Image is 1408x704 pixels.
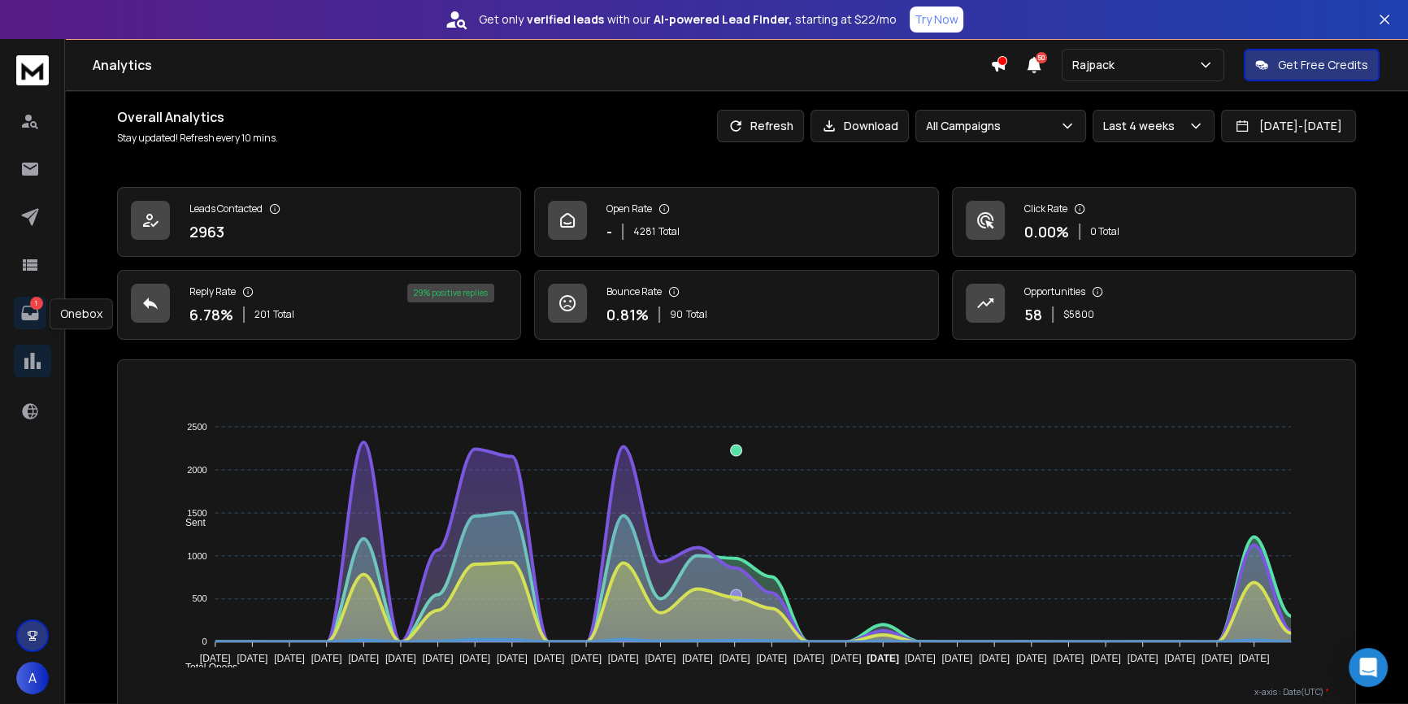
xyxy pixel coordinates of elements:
[385,653,416,664] tspan: [DATE]
[407,284,494,302] div: 29 % positive replies
[719,653,750,664] tspan: [DATE]
[1103,118,1181,134] p: Last 4 weeks
[810,110,909,142] button: Download
[173,517,206,528] span: Sent
[273,308,294,321] span: Total
[1278,57,1368,73] p: Get Free Credits
[670,308,683,321] span: 90
[831,653,862,664] tspan: [DATE]
[606,220,612,243] p: -
[189,285,236,298] p: Reply Rate
[606,202,652,215] p: Open Rate
[1024,303,1042,326] p: 58
[793,653,824,664] tspan: [DATE]
[188,508,207,518] tspan: 1500
[173,662,237,673] span: Total Opens
[30,297,43,310] p: 1
[910,7,963,33] button: Try Now
[423,653,454,664] tspan: [DATE]
[117,107,278,127] h1: Overall Analytics
[188,465,207,475] tspan: 2000
[311,653,342,664] tspan: [DATE]
[188,422,207,432] tspan: 2500
[942,653,973,664] tspan: [DATE]
[867,653,900,664] tspan: [DATE]
[1128,653,1158,664] tspan: [DATE]
[1024,202,1067,215] p: Click Rate
[926,118,1007,134] p: All Campaigns
[1063,308,1094,321] p: $ 5800
[14,297,46,329] a: 1
[189,303,233,326] p: 6.78 %
[1349,648,1388,687] div: Open Intercom Messenger
[534,653,565,664] tspan: [DATE]
[633,225,655,238] span: 4281
[117,187,521,257] a: Leads Contacted2963
[757,653,788,664] tspan: [DATE]
[1024,220,1069,243] p: 0.00 %
[200,653,231,664] tspan: [DATE]
[608,653,639,664] tspan: [DATE]
[1090,225,1119,238] p: 0 Total
[980,653,1010,664] tspan: [DATE]
[460,653,491,664] tspan: [DATE]
[645,653,676,664] tspan: [DATE]
[1090,653,1121,664] tspan: [DATE]
[534,270,938,340] a: Bounce Rate0.81%90Total
[534,187,938,257] a: Open Rate-4281Total
[683,653,714,664] tspan: [DATE]
[189,220,224,243] p: 2963
[188,550,207,560] tspan: 1000
[1054,653,1084,664] tspan: [DATE]
[479,11,897,28] p: Get only with our starting at $22/mo
[50,298,113,329] div: Onebox
[654,11,792,28] strong: AI-powered Lead Finder,
[527,11,604,28] strong: verified leads
[1202,653,1232,664] tspan: [DATE]
[952,187,1356,257] a: Click Rate0.00%0 Total
[717,110,804,142] button: Refresh
[193,593,207,603] tspan: 500
[16,662,49,694] button: A
[658,225,680,238] span: Total
[189,202,263,215] p: Leads Contacted
[606,285,662,298] p: Bounce Rate
[1036,52,1047,63] span: 50
[16,55,49,85] img: logo
[686,308,707,321] span: Total
[606,303,649,326] p: 0.81 %
[844,118,898,134] p: Download
[1024,285,1085,298] p: Opportunities
[915,11,958,28] p: Try Now
[952,270,1356,340] a: Opportunities58$5800
[571,653,602,664] tspan: [DATE]
[254,308,270,321] span: 201
[497,653,528,664] tspan: [DATE]
[1221,110,1356,142] button: [DATE]-[DATE]
[1072,57,1121,73] p: Rajpack
[1016,653,1047,664] tspan: [DATE]
[144,686,1329,698] p: x-axis : Date(UTC)
[750,118,793,134] p: Refresh
[1239,653,1270,664] tspan: [DATE]
[117,270,521,340] a: Reply Rate6.78%201Total29% positive replies
[349,653,380,664] tspan: [DATE]
[93,55,990,75] h1: Analytics
[237,653,268,664] tspan: [DATE]
[905,653,936,664] tspan: [DATE]
[1165,653,1196,664] tspan: [DATE]
[117,132,278,145] p: Stay updated! Refresh every 10 mins.
[202,637,207,646] tspan: 0
[1244,49,1380,81] button: Get Free Credits
[275,653,306,664] tspan: [DATE]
